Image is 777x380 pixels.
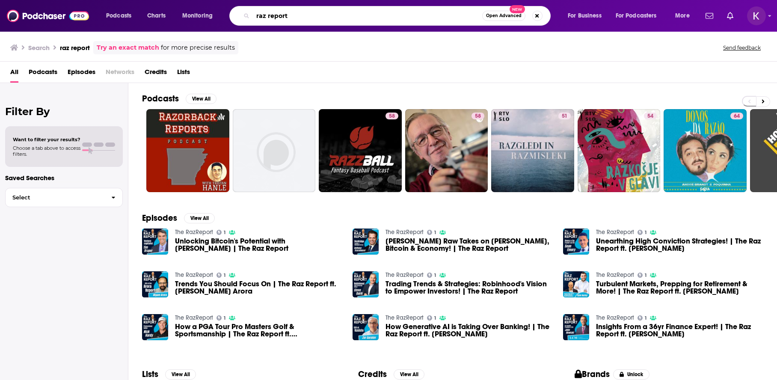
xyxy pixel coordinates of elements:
[563,229,589,255] img: Unearthing High Conviction Strategies! | The Raz Report ft. Sean Emory
[568,10,602,22] span: For Business
[482,11,525,21] button: Open AdvancedNew
[747,6,766,25] img: User Profile
[405,109,488,192] a: 58
[184,213,215,223] button: View All
[7,8,89,24] img: Podchaser - Follow, Share and Rate Podcasts
[175,237,342,252] a: Unlocking Bitcoin's Potential with Tim Draper | The Raz Report
[176,9,224,23] button: open menu
[177,65,190,83] span: Lists
[702,9,717,23] a: Show notifications dropdown
[724,9,737,23] a: Show notifications dropdown
[386,237,553,252] a: Anthony Scaramucci's Raw Takes on Trump, Bitcoin & Economy! | The Raz Report
[610,9,669,23] button: open menu
[386,314,424,321] a: The RazReport
[563,314,589,340] a: Insights From a 36yr Finance Expert! | The Raz Report ft. John Nowicki
[427,315,436,321] a: 1
[616,10,657,22] span: For Podcasters
[68,65,95,83] span: Episodes
[100,9,142,23] button: open menu
[747,6,766,25] span: Logged in as kwignall
[142,369,158,380] h2: Lists
[10,65,18,83] a: All
[730,113,743,119] a: 64
[358,369,424,380] a: CreditsView All
[734,112,740,121] span: 64
[353,229,379,255] img: Anthony Scaramucci's Raw Takes on Trump, Bitcoin & Economy! | The Raz Report
[175,323,342,338] span: How a PGA Tour Pro Masters Golf & Sportsmanship | The Raz Report ft. [PERSON_NAME]
[186,94,216,104] button: View All
[319,109,402,192] a: 58
[558,113,571,119] a: 51
[472,113,484,119] a: 58
[5,188,123,207] button: Select
[175,237,342,252] span: Unlocking Bitcoin's Potential with [PERSON_NAME] | The Raz Report
[237,6,559,26] div: Search podcasts, credits, & more...
[353,314,379,340] img: How Generative AI is Taking Over Banking! | The Raz Report ft. Zor Gorelov
[386,113,398,119] a: 58
[142,229,168,255] a: Unlocking Bitcoin's Potential with Tim Draper | The Raz Report
[6,195,104,200] span: Select
[29,65,57,83] a: Podcasts
[175,280,342,295] span: Trends You Should Focus On | The Raz Report ft. [PERSON_NAME] Arora
[596,280,763,295] a: Turbulent Markets, Prepping for Retirement & More! | The Raz Report ft. Kyle Hurley
[175,323,342,338] a: How a PGA Tour Pro Masters Golf & Sportsmanship | The Raz Report ft. Nick Hardy
[389,112,395,121] span: 58
[596,280,763,295] span: Turbulent Markets, Prepping for Retirement & More! | The Raz Report ft. [PERSON_NAME]
[165,369,196,380] button: View All
[353,271,379,297] img: Trading Trends & Strategies: Robinhood's Vision to Empower Investors! | The Raz Report
[142,271,168,297] img: Trends You Should Focus On | The Raz Report ft. Nigam Arora
[578,109,661,192] a: 54
[645,231,647,235] span: 1
[596,323,763,338] span: Insights From a 36yr Finance Expert! | The Raz Report ft. [PERSON_NAME]
[106,65,134,83] span: Networks
[216,230,226,235] a: 1
[596,229,634,236] a: The RazReport
[596,314,634,321] a: The RazReport
[142,369,196,380] a: ListsView All
[575,369,610,380] h2: Brands
[394,369,424,380] button: View All
[638,230,647,235] a: 1
[142,314,168,340] img: How a PGA Tour Pro Masters Golf & Sportsmanship | The Raz Report ft. Nick Hardy
[253,9,482,23] input: Search podcasts, credits, & more...
[434,231,436,235] span: 1
[386,229,424,236] a: The RazReport
[145,65,167,83] a: Credits
[175,280,342,295] a: Trends You Should Focus On | The Raz Report ft. Nigam Arora
[224,231,225,235] span: 1
[562,9,612,23] button: open menu
[175,229,213,236] a: The RazReport
[175,271,213,279] a: The RazReport
[5,174,123,182] p: Saved Searches
[224,273,225,277] span: 1
[563,271,589,297] img: Turbulent Markets, Prepping for Retirement & More! | The Raz Report ft. Kyle Hurley
[28,44,50,52] h3: Search
[5,105,123,118] h2: Filter By
[747,6,766,25] button: Show profile menu
[161,43,235,53] span: for more precise results
[224,316,225,320] span: 1
[142,9,171,23] a: Charts
[386,323,553,338] a: How Generative AI is Taking Over Banking! | The Raz Report ft. Zor Gorelov
[386,271,424,279] a: The RazReport
[596,237,763,252] a: Unearthing High Conviction Strategies! | The Raz Report ft. Sean Emory
[645,273,647,277] span: 1
[386,280,553,295] a: Trading Trends & Strategies: Robinhood's Vision to Empower Investors! | The Raz Report
[142,213,215,223] a: EpisodesView All
[596,271,634,279] a: The RazReport
[182,10,213,22] span: Monitoring
[60,44,90,52] h3: raz report
[664,109,747,192] a: 64
[216,273,226,278] a: 1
